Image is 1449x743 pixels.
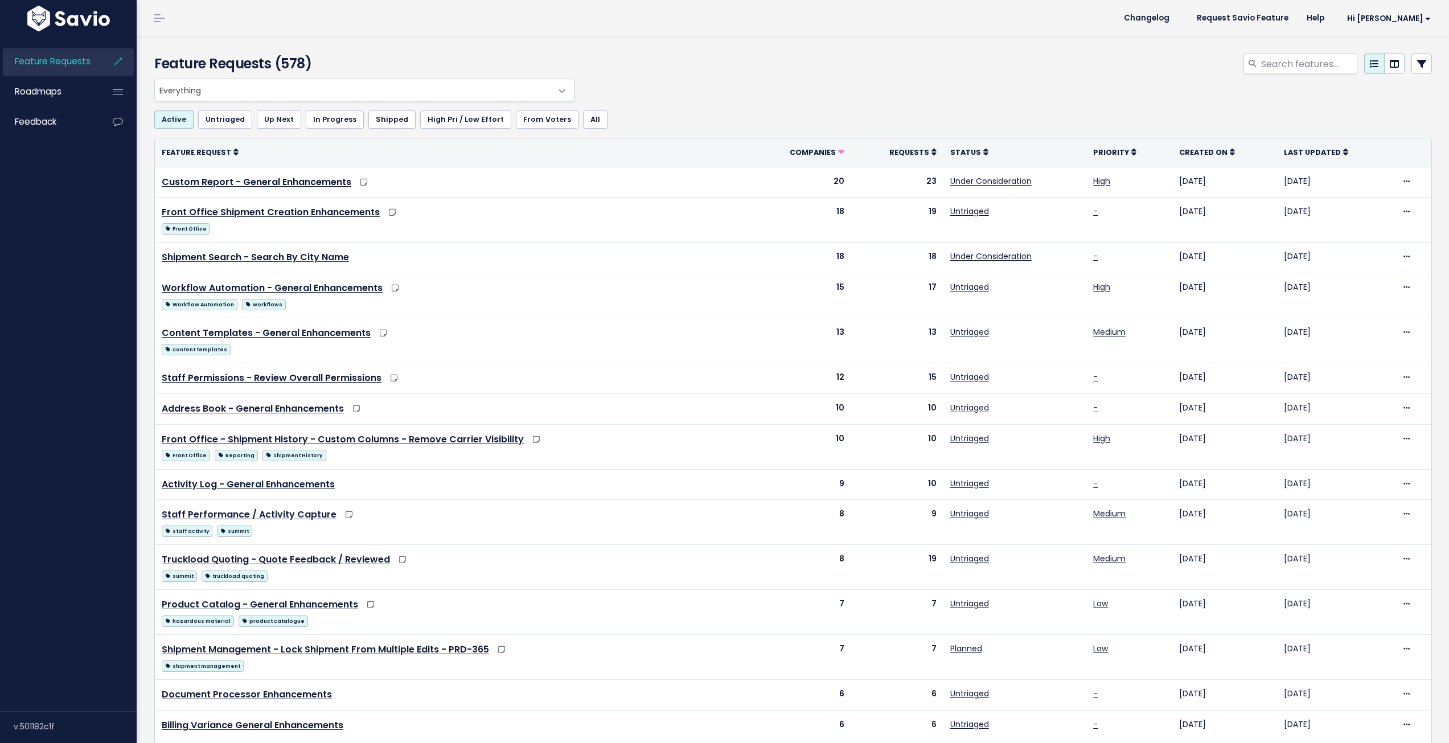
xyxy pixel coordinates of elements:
a: Content Templates - General Enhancements [162,326,371,339]
td: [DATE] [1172,545,1277,590]
a: Address Book - General Enhancements [162,402,344,415]
td: 7 [749,635,852,680]
td: 15 [851,363,943,394]
span: Last Updated [1284,147,1341,157]
td: [DATE] [1172,635,1277,680]
a: Companies [790,146,844,158]
span: Everything [155,79,551,101]
span: workflows [242,299,286,310]
td: [DATE] [1277,500,1394,545]
td: 20 [749,167,852,198]
a: Shipment Search - Search By City Name [162,251,349,264]
td: 23 [851,167,943,198]
a: Reporting [215,448,258,462]
td: 15 [749,273,852,318]
a: Document Processor Enhancements [162,688,332,701]
a: workflows [242,297,286,311]
a: Untriaged [950,508,989,519]
a: Untriaged [950,281,989,293]
td: [DATE] [1277,711,1394,741]
span: shipment management [162,660,244,672]
a: Planned [950,643,982,654]
span: Priority [1093,147,1129,157]
a: All [583,110,607,129]
span: Feature Requests [15,55,91,67]
a: Medium [1093,553,1126,564]
td: 9 [851,500,943,545]
td: 6 [851,680,943,711]
td: [DATE] [1277,198,1394,243]
span: summit [162,570,197,582]
a: Shipped [368,110,416,129]
a: Front Office - Shipment History - Custom Columns - Remove Carrier Visibility [162,433,524,446]
td: 10 [749,424,852,469]
a: Up Next [257,110,301,129]
a: High [1093,433,1110,444]
a: Status [950,146,988,158]
a: Shipment History [262,448,326,462]
span: Workflow Automation [162,299,237,310]
a: High [1093,175,1110,187]
span: content templates [162,344,231,355]
td: [DATE] [1172,469,1277,500]
a: Requests [889,146,937,158]
a: Staff Performance / Activity Capture [162,508,336,521]
input: Search features... [1260,54,1357,74]
a: From Voters [516,110,578,129]
td: [DATE] [1277,635,1394,680]
td: [DATE] [1172,393,1277,424]
a: High Pri / Low Effort [420,110,511,129]
a: Front Office [162,221,210,235]
td: [DATE] [1172,273,1277,318]
td: 7 [851,635,943,680]
a: Untriaged [950,719,989,730]
a: Custom Report - General Enhancements [162,175,351,188]
img: logo-white.9d6f32f41409.svg [24,6,113,31]
span: Shipment History [262,450,326,461]
td: [DATE] [1277,545,1394,590]
span: Reporting [215,450,258,461]
a: Workflow Automation [162,297,237,311]
td: [DATE] [1172,500,1277,545]
a: Hi [PERSON_NAME] [1333,10,1440,27]
a: Untriaged [950,598,989,609]
td: 10 [851,393,943,424]
span: truckload quoting [202,570,268,582]
div: v.501182c1f [14,712,137,741]
td: 17 [851,273,943,318]
td: [DATE] [1172,243,1277,273]
span: Created On [1179,147,1228,157]
a: Low [1093,598,1108,609]
a: Request Savio Feature [1188,10,1298,27]
span: Front Office [162,450,210,461]
ul: Filter feature requests [154,110,1432,129]
a: Untriaged [950,326,989,338]
a: Feature Request [162,146,239,158]
td: 13 [851,318,943,363]
td: 7 [851,590,943,635]
td: [DATE] [1172,711,1277,741]
td: 8 [749,545,852,590]
a: Medium [1093,508,1126,519]
a: Front Office [162,448,210,462]
td: [DATE] [1172,590,1277,635]
span: Requests [889,147,929,157]
span: Changelog [1124,14,1169,22]
a: - [1093,371,1098,383]
a: Staff Permissions - Review Overall Permissions [162,371,381,384]
a: summit [217,523,252,537]
a: Untriaged [950,553,989,564]
span: Feedback [15,116,56,128]
a: Untriaged [950,402,989,413]
a: Untriaged [950,688,989,699]
a: truckload quoting [202,568,268,582]
a: - [1093,478,1098,489]
td: [DATE] [1172,424,1277,469]
td: 6 [749,680,852,711]
a: Shipment Management - Lock Shipment From Multiple Edits - PRD-365 [162,643,489,656]
td: [DATE] [1277,469,1394,500]
a: In Progress [306,110,364,129]
span: staff activity [162,526,212,537]
td: [DATE] [1277,167,1394,198]
a: content templates [162,342,231,356]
